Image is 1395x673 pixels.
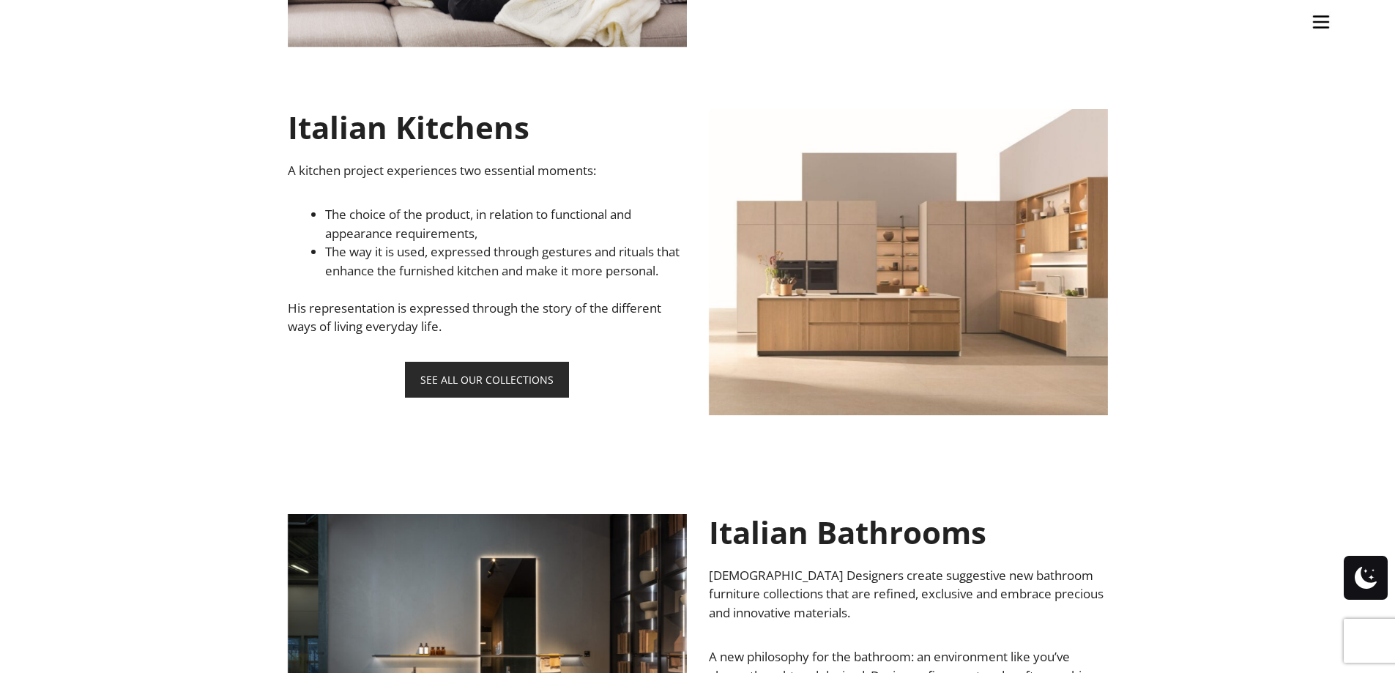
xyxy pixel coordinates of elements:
li: The choice of the product, in relation to functional and appearance requirements, [325,205,687,242]
img: burger-menu-svgrepo-com-30x30.jpg [1310,11,1332,33]
p: [DEMOGRAPHIC_DATA] Designers create suggestive new bathroom furniture collections that are refine... [709,566,1108,622]
a: SEE ALL OUR COLLECTIONS [405,362,569,398]
p: A kitchen project experiences two essential moments: [288,161,687,180]
h1: Italian Bathrooms [709,514,1108,551]
li: The way it is used, expressed through gestures and rituals that enhance the furnished kitchen and... [325,242,687,280]
img: VENETA-CUCINE-Sakura_Rovere-Ikebana-e-Marrone-Grain_Verticale-2048x1241 copy [709,109,1108,415]
h1: Italian Kitchens [288,109,687,146]
p: His representation is expressed through the story of the different ways of living everyday life. [288,299,687,336]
